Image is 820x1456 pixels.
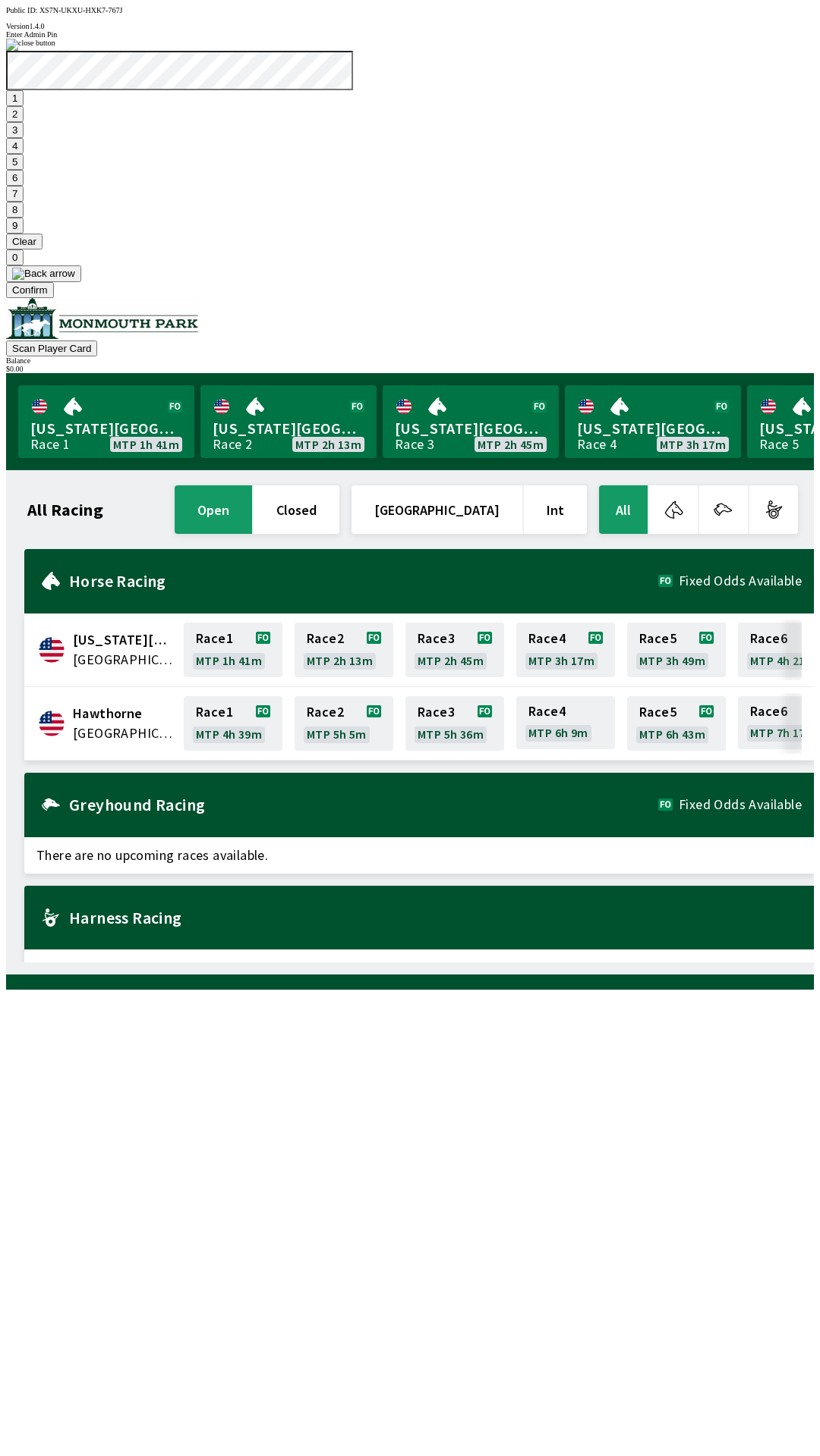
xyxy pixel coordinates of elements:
a: Race3MTP 5h 36m [405,696,504,751]
button: Int [524,485,587,534]
span: [US_STATE][GEOGRAPHIC_DATA] [395,419,547,438]
span: Race 2 [307,706,344,718]
a: [US_STATE][GEOGRAPHIC_DATA]Race 3MTP 2h 45m [383,385,559,458]
button: closed [254,485,339,534]
span: Race 6 [750,632,787,645]
span: Fixed Odds Available [679,575,802,587]
span: Race 5 [639,632,676,645]
span: MTP 4h 39m [196,728,262,740]
button: 6 [6,170,24,186]
span: MTP 2h 13m [295,438,361,450]
span: MTP 6h 43m [639,728,705,740]
span: MTP 1h 41m [113,438,179,450]
button: 4 [6,138,24,154]
span: Race 2 [307,632,344,645]
span: MTP 4h 21m [750,654,816,667]
div: Version 1.4.0 [6,22,814,30]
span: MTP 3h 17m [528,654,594,667]
a: Race2MTP 5h 5m [295,696,393,751]
span: MTP 3h 49m [639,654,705,667]
span: MTP 2h 45m [418,654,484,667]
span: Race 5 [639,706,676,718]
div: Race 4 [577,438,617,450]
div: Race 3 [395,438,434,450]
a: [US_STATE][GEOGRAPHIC_DATA]Race 1MTP 1h 41m [18,385,194,458]
button: Confirm [6,282,54,298]
button: 7 [6,186,24,202]
span: MTP 3h 17m [660,438,726,450]
span: XS7N-UKXU-HXK7-767J [39,6,122,14]
span: Race 6 [750,705,787,717]
a: Race4MTP 6h 9m [516,696,615,751]
h2: Horse Racing [69,575,658,587]
button: open [175,485,252,534]
button: [GEOGRAPHIC_DATA] [352,485,522,534]
a: Race5MTP 3h 49m [627,623,726,677]
a: Race5MTP 6h 43m [627,696,726,751]
span: Race 3 [418,706,455,718]
div: Race 1 [30,438,70,450]
div: Public ID: [6,6,814,14]
span: United States [73,723,175,743]
a: Race3MTP 2h 45m [405,623,504,677]
span: MTP 1h 41m [196,654,262,667]
button: 5 [6,154,24,170]
span: Race 4 [528,705,566,717]
div: Enter Admin Pin [6,30,814,39]
span: MTP 6h 9m [528,726,588,739]
span: [US_STATE][GEOGRAPHIC_DATA] [30,419,182,438]
button: All [599,485,648,534]
button: Scan Player Card [6,340,97,356]
div: $ 0.00 [6,365,814,373]
button: 8 [6,202,24,218]
button: 1 [6,90,24,106]
span: Race 4 [528,632,566,645]
button: 0 [6,249,24,265]
div: Balance [6,356,814,365]
button: 3 [6,122,24,138]
span: Race 1 [196,632,233,645]
span: Race 1 [196,706,233,718]
img: close button [6,39,55,51]
span: MTP 2h 13m [307,654,373,667]
a: [US_STATE][GEOGRAPHIC_DATA]Race 4MTP 3h 17m [565,385,741,458]
span: MTP 7h 17m [750,726,816,739]
button: 2 [6,106,24,122]
div: Race 2 [213,438,252,450]
span: United States [73,650,175,670]
div: Race 5 [759,438,799,450]
img: Back arrow [12,268,75,280]
span: Fixed Odds Available [679,799,802,811]
span: MTP 2h 45m [478,438,544,450]
span: [US_STATE][GEOGRAPHIC_DATA] [577,419,729,438]
button: Clear [6,234,43,249]
span: Delaware Park [73,630,175,650]
span: There are no upcoming races available. [24,837,814,874]
a: Race1MTP 1h 41m [184,623,282,677]
a: Race1MTP 4h 39m [184,696,282,751]
span: MTP 5h 5m [307,728,367,740]
span: Race 3 [418,632,455,645]
img: venue logo [6,298,198,339]
span: There are no upcoming races available. [24,949,814,986]
h1: All Racing [27,504,103,516]
a: [US_STATE][GEOGRAPHIC_DATA]Race 2MTP 2h 13m [200,385,377,458]
h2: Harness Racing [69,912,802,924]
span: Hawthorne [73,704,175,723]
a: Race4MTP 3h 17m [516,623,615,677]
h2: Greyhound Racing [69,799,658,811]
span: MTP 5h 36m [418,728,484,740]
a: Race2MTP 2h 13m [295,623,393,677]
button: 9 [6,218,24,234]
span: [US_STATE][GEOGRAPHIC_DATA] [213,419,364,438]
